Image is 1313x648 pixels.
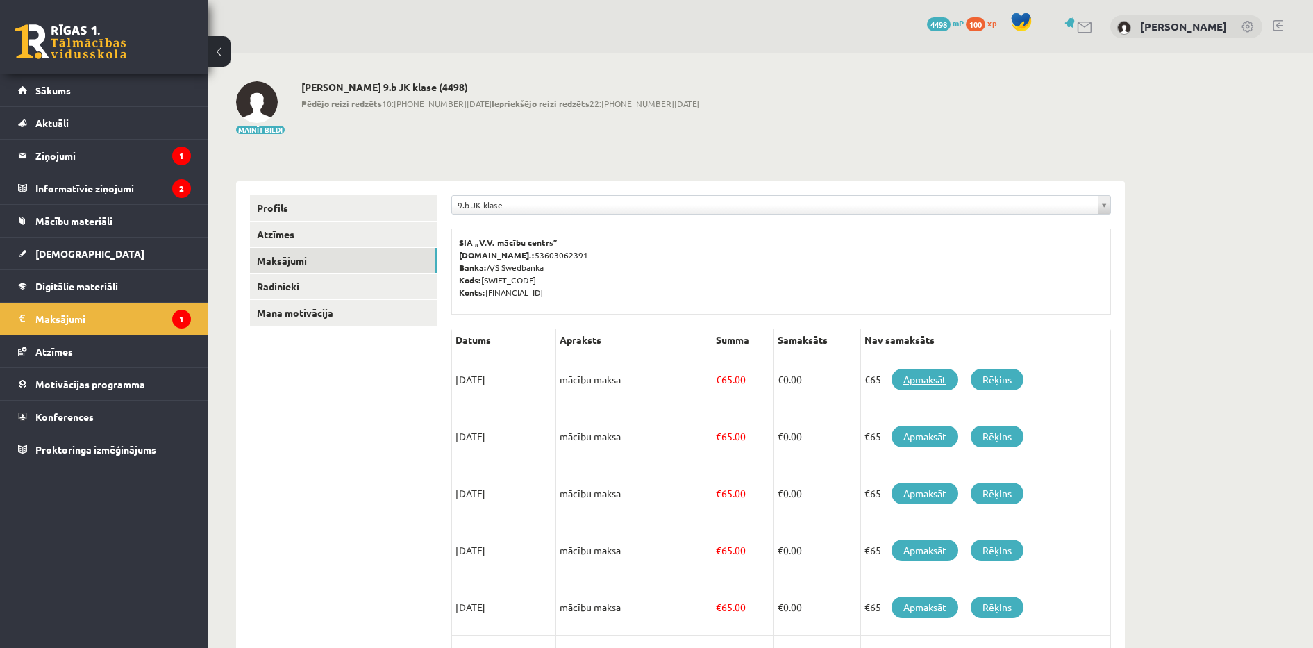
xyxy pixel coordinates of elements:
[987,17,996,28] span: xp
[18,238,191,269] a: [DEMOGRAPHIC_DATA]
[773,408,860,465] td: 0.00
[18,433,191,465] a: Proktoringa izmēģinājums
[892,369,958,390] a: Apmaksāt
[556,465,712,522] td: mācību maksa
[172,310,191,329] i: 1
[301,98,382,109] b: Pēdējo reizi redzēts
[860,408,1110,465] td: €65
[459,262,487,273] b: Banka:
[18,303,191,335] a: Maksājumi1
[778,373,783,385] span: €
[778,601,783,613] span: €
[18,140,191,172] a: Ziņojumi1
[452,522,556,579] td: [DATE]
[18,74,191,106] a: Sākums
[892,597,958,618] a: Apmaksāt
[250,274,437,299] a: Radinieki
[971,369,1023,390] a: Rēķins
[1117,21,1131,35] img: Maksims Nevedomijs
[452,196,1110,214] a: 9.b JK klase
[712,329,774,351] th: Summa
[892,426,958,447] a: Apmaksāt
[860,522,1110,579] td: €65
[459,236,1103,299] p: 53603062391 A/S Swedbanka [SWIFT_CODE] [FINANCIAL_ID]
[1140,19,1227,33] a: [PERSON_NAME]
[35,172,191,204] legend: Informatīvie ziņojumi
[452,408,556,465] td: [DATE]
[860,329,1110,351] th: Nav samaksāts
[18,205,191,237] a: Mācību materiāli
[971,483,1023,504] a: Rēķins
[35,345,73,358] span: Atzīmes
[452,351,556,408] td: [DATE]
[18,172,191,204] a: Informatīvie ziņojumi2
[172,147,191,165] i: 1
[15,24,126,59] a: Rīgas 1. Tālmācības vidusskola
[712,465,774,522] td: 65.00
[966,17,985,31] span: 100
[492,98,589,109] b: Iepriekšējo reizi redzēts
[860,351,1110,408] td: €65
[778,544,783,556] span: €
[556,408,712,465] td: mācību maksa
[716,430,721,442] span: €
[35,280,118,292] span: Digitālie materiāli
[773,351,860,408] td: 0.00
[459,237,558,248] b: SIA „V.V. mācību centrs”
[250,248,437,274] a: Maksājumi
[716,601,721,613] span: €
[556,579,712,636] td: mācību maksa
[716,544,721,556] span: €
[773,522,860,579] td: 0.00
[35,303,191,335] legend: Maksājumi
[250,222,437,247] a: Atzīmes
[892,540,958,561] a: Apmaksāt
[927,17,964,28] a: 4498 mP
[773,465,860,522] td: 0.00
[953,17,964,28] span: mP
[712,579,774,636] td: 65.00
[301,97,699,110] span: 10:[PHONE_NUMBER][DATE] 22:[PHONE_NUMBER][DATE]
[35,443,156,456] span: Proktoringa izmēģinājums
[18,107,191,139] a: Aktuāli
[35,117,69,129] span: Aktuāli
[778,430,783,442] span: €
[773,579,860,636] td: 0.00
[971,540,1023,561] a: Rēķins
[236,81,278,123] img: Maksims Nevedomijs
[860,465,1110,522] td: €65
[458,196,1092,214] span: 9.b JK klase
[860,579,1110,636] td: €65
[18,335,191,367] a: Atzīmes
[716,487,721,499] span: €
[18,368,191,400] a: Motivācijas programma
[459,274,481,285] b: Kods:
[971,426,1023,447] a: Rēķins
[556,329,712,351] th: Apraksts
[556,522,712,579] td: mācību maksa
[778,487,783,499] span: €
[459,287,485,298] b: Konts:
[35,410,94,423] span: Konferences
[35,378,145,390] span: Motivācijas programma
[452,579,556,636] td: [DATE]
[35,215,112,227] span: Mācību materiāli
[712,522,774,579] td: 65.00
[773,329,860,351] th: Samaksāts
[966,17,1003,28] a: 100 xp
[556,351,712,408] td: mācību maksa
[452,329,556,351] th: Datums
[172,179,191,198] i: 2
[459,249,535,260] b: [DOMAIN_NAME].:
[35,247,144,260] span: [DEMOGRAPHIC_DATA]
[236,126,285,134] button: Mainīt bildi
[301,81,699,93] h2: [PERSON_NAME] 9.b JK klase (4498)
[250,300,437,326] a: Mana motivācija
[971,597,1023,618] a: Rēķins
[35,84,71,97] span: Sākums
[452,465,556,522] td: [DATE]
[712,408,774,465] td: 65.00
[716,373,721,385] span: €
[18,401,191,433] a: Konferences
[927,17,951,31] span: 4498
